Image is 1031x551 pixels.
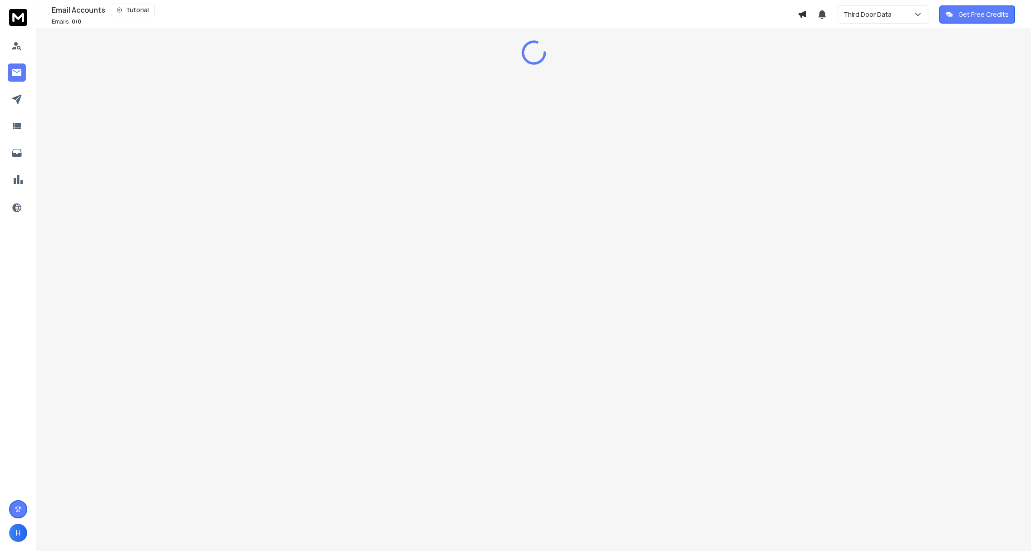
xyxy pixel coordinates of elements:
p: Get Free Credits [958,10,1009,19]
button: H [9,524,27,542]
div: Email Accounts [52,4,798,16]
p: Emails : [52,18,81,25]
button: Tutorial [111,4,155,16]
span: 0 / 0 [72,18,81,25]
button: Get Free Credits [939,5,1015,24]
p: Third Door Data [844,10,895,19]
